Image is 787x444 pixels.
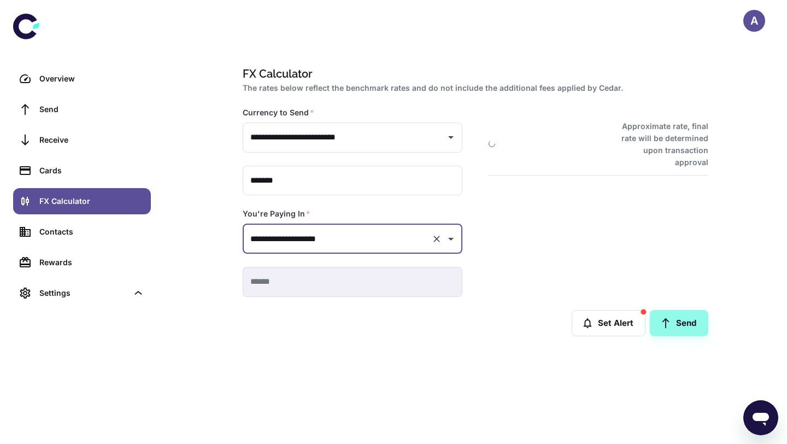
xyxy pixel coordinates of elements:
[39,195,144,207] div: FX Calculator
[13,127,151,153] a: Receive
[13,66,151,92] a: Overview
[39,103,144,115] div: Send
[13,280,151,306] div: Settings
[650,310,708,336] a: Send
[243,66,704,82] h1: FX Calculator
[429,231,444,247] button: Clear
[13,96,151,122] a: Send
[13,157,151,184] a: Cards
[443,130,459,145] button: Open
[743,10,765,32] button: A
[443,231,459,247] button: Open
[39,256,144,268] div: Rewards
[13,219,151,245] a: Contacts
[39,73,144,85] div: Overview
[243,208,310,219] label: You're Paying In
[243,107,314,118] label: Currency to Send
[39,165,144,177] div: Cards
[609,120,708,168] h6: Approximate rate, final rate will be determined upon transaction approval
[13,188,151,214] a: FX Calculator
[13,249,151,276] a: Rewards
[743,400,778,435] iframe: Button to launch messaging window, conversation in progress
[39,134,144,146] div: Receive
[39,226,144,238] div: Contacts
[572,310,645,336] button: Set Alert
[39,287,128,299] div: Settings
